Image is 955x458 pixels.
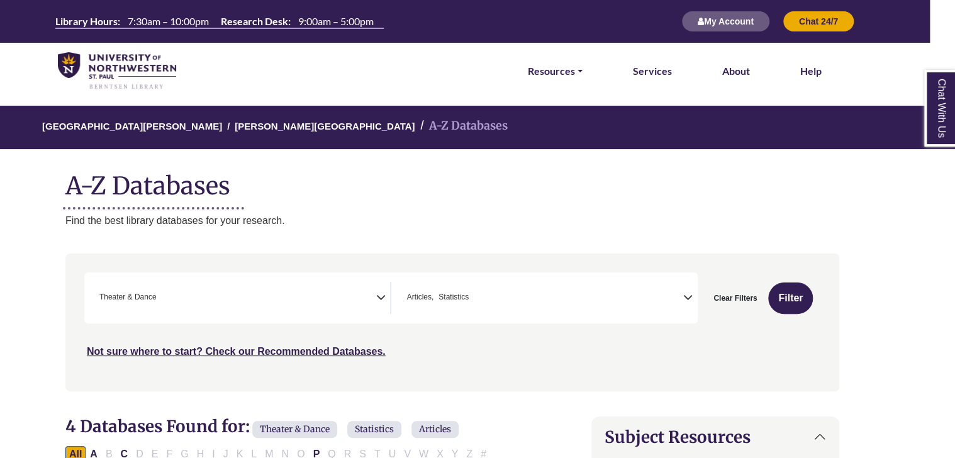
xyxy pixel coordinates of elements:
[800,63,822,79] a: Help
[722,63,750,79] a: About
[65,416,250,437] span: 4 Databases Found for:
[681,16,770,26] a: My Account
[50,14,379,29] a: Hours Today
[50,14,121,28] th: Library Hours:
[681,11,770,32] button: My Account
[347,421,401,438] span: Statistics
[438,291,469,303] span: Statistics
[528,63,583,79] a: Resources
[216,14,291,28] th: Research Desk:
[65,106,839,149] nav: breadcrumb
[65,162,839,200] h1: A-Z Databases
[50,14,379,26] table: Hours Today
[433,291,469,303] li: Statistics
[783,11,854,32] button: Chat 24/7
[159,294,165,304] textarea: Search
[471,294,477,304] textarea: Search
[633,63,672,79] a: Services
[401,291,433,303] li: Articles
[415,117,507,135] li: A-Z Databases
[42,119,222,131] a: [GEOGRAPHIC_DATA][PERSON_NAME]
[65,254,839,391] nav: Search filters
[87,346,386,357] a: Not sure where to start? Check our Recommended Databases.
[783,16,854,26] a: Chat 24/7
[58,52,176,90] img: library_home
[705,282,765,314] button: Clear Filters
[94,291,157,303] li: Theater & Dance
[768,282,813,314] button: Submit for Search Results
[406,291,433,303] span: Articles
[128,15,209,27] span: 7:30am – 10:00pm
[411,421,459,438] span: Articles
[252,421,337,438] span: Theater & Dance
[592,417,839,457] button: Subject Resources
[298,15,374,27] span: 9:00am – 5:00pm
[99,291,157,303] span: Theater & Dance
[235,119,415,131] a: [PERSON_NAME][GEOGRAPHIC_DATA]
[65,213,839,229] p: Find the best library databases for your research.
